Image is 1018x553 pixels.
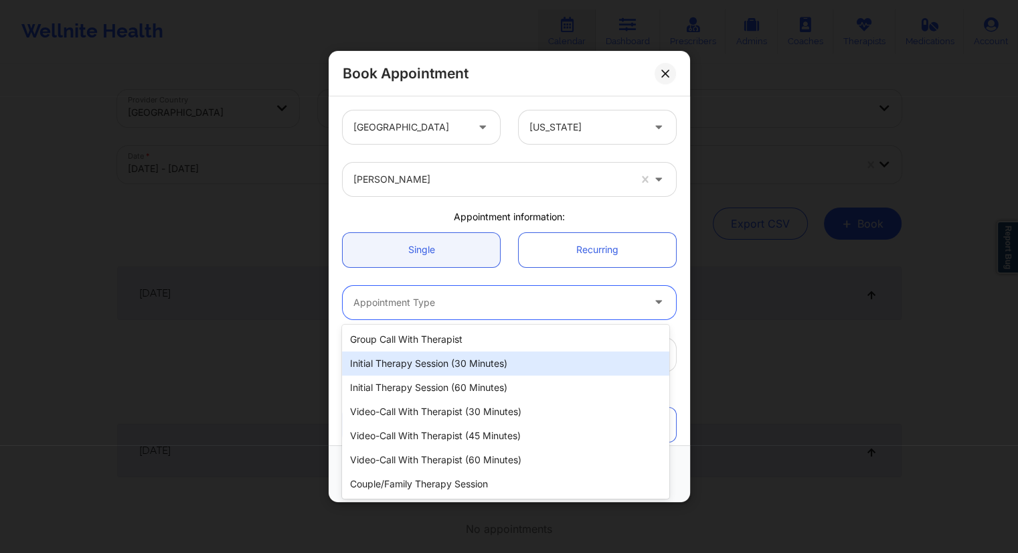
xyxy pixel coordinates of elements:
[342,327,669,351] div: Group Call with Therapist
[519,233,676,267] a: Recurring
[529,110,643,144] div: [US_STATE]
[342,351,669,376] div: Initial Therapy Session (30 minutes)
[342,448,669,472] div: Video-Call with Therapist (60 minutes)
[519,408,676,442] a: Not Registered Patient
[342,376,669,400] div: Initial Therapy Session (60 minutes)
[342,424,669,448] div: Video-Call with Therapist (45 minutes)
[333,210,685,224] div: Appointment information:
[343,233,500,267] a: Single
[333,386,685,399] div: Patient information:
[353,110,466,144] div: [GEOGRAPHIC_DATA]
[342,472,669,496] div: Couple/Family Therapy Session
[343,64,469,82] h2: Book Appointment
[353,163,629,196] div: [PERSON_NAME]
[342,400,669,424] div: Video-Call with Therapist (30 minutes)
